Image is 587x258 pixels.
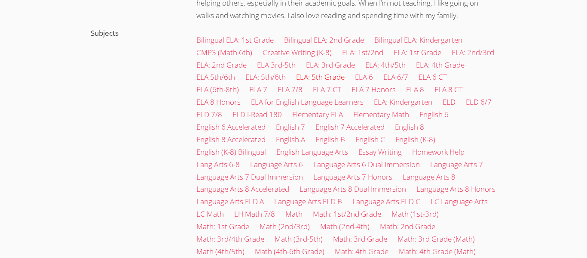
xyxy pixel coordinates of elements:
a: ELA 7 [249,84,267,94]
a: Math: 4th Grade [335,246,388,256]
a: ELA: 5th/6th [245,72,286,82]
a: Math [285,209,303,219]
a: ELA (6th-8th) [196,84,239,94]
a: ELA 6 [355,72,373,82]
a: Math: 4th Grade (Math) [399,246,476,256]
a: Bilingual ELA: 2nd Grade [284,35,364,45]
a: Math: 3rd Grade [333,234,387,244]
a: ELD 6/7 [466,97,492,107]
a: ELA: 4th Grade [416,60,465,70]
a: English A [276,134,305,144]
a: ELA 8 CT [434,84,463,94]
a: Elementary Math [353,109,409,119]
a: Math (4th-6th Grade) [255,246,324,256]
a: Language Arts 8 Dual Immersion [300,184,406,194]
a: English 8 Accelerated [196,134,266,144]
a: Language Arts 6 [250,159,303,169]
a: Language Arts ELD C [352,196,420,206]
a: Language Arts 6 Dual Immersion [313,159,420,169]
a: ELA: 2nd/3rd [452,47,494,57]
a: Creative Writing (K-8) [263,47,332,57]
a: Language Arts 7 [430,159,483,169]
a: Lang Arts 6-8 [196,159,240,169]
a: ELA 5th/6th [196,72,235,82]
a: ELA 7/8 [278,84,303,94]
a: ELA: 5th Grade [296,72,345,82]
a: ELD 7/8 [196,109,222,119]
a: Language Arts 8 Accelerated [196,184,289,194]
a: CMP3 (Math 6th) [196,47,252,57]
a: English B [315,134,345,144]
a: Math: 1st Grade [196,221,249,231]
a: Language Arts 7 Honors [313,172,392,182]
a: Math (1st-3rd) [391,209,439,219]
a: LC Language Arts [431,196,488,206]
a: Bilingual ELA: 1st Grade [196,35,274,45]
a: English C [355,134,385,144]
a: ELA: 4th/5th [365,60,406,70]
a: Elementary ELA [292,109,343,119]
a: LH Math 7/8 [234,209,275,219]
a: ELA: 3rd Grade [306,60,355,70]
a: ELA 6 CT [419,72,447,82]
a: Language Arts 8 Honors [416,184,495,194]
a: LC Math [196,209,224,219]
a: ELA 7 Honors [352,84,396,94]
a: Math (2nd/3rd) [260,221,310,231]
a: Language Arts ELD A [196,196,264,206]
a: Homework Help [412,147,465,157]
a: ELA: Kindergarten [374,97,432,107]
a: Bilingual ELA: Kindergarten [374,35,462,45]
a: Math: 3rd/4th Grade [196,234,264,244]
a: Math: 1st/2nd Grade [313,209,381,219]
a: ELA 6/7 [383,72,408,82]
a: Math (3rd-5th) [275,234,323,244]
a: ELD [443,97,456,107]
a: ELA 8 [406,84,424,94]
a: English 7 [276,122,305,132]
a: ELA for English Language Learners [251,97,364,107]
a: Math (2nd-4th) [320,221,370,231]
a: ELA: 1st Grade [394,47,441,57]
a: ELD I-Read 180 [232,109,282,119]
a: English 6 Accelerated [196,122,266,132]
a: ELA 7 CT [313,84,341,94]
a: Language Arts ELD B [274,196,342,206]
a: ELA 3rd-5th [257,60,296,70]
a: English (K-8) Bilingual [196,147,266,157]
a: ELA 8 Honors [196,97,241,107]
a: English 8 [395,122,424,132]
a: Language Arts 7 Dual Immersion [196,172,303,182]
a: Math: 2nd Grade [380,221,435,231]
a: Essay Writing [358,147,402,157]
a: ELA: 1st/2nd [342,47,383,57]
a: English 7 Accelerated [315,122,385,132]
a: Math: 3rd Grade (Math) [397,234,475,244]
a: Language Arts 8 [403,172,456,182]
a: English 6 [419,109,449,119]
a: Math (4th/5th) [196,246,245,256]
a: English Language Arts [276,147,348,157]
a: English (K-8) [395,134,435,144]
label: Subjects [91,28,119,38]
a: ELA: 2nd Grade [196,60,247,70]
